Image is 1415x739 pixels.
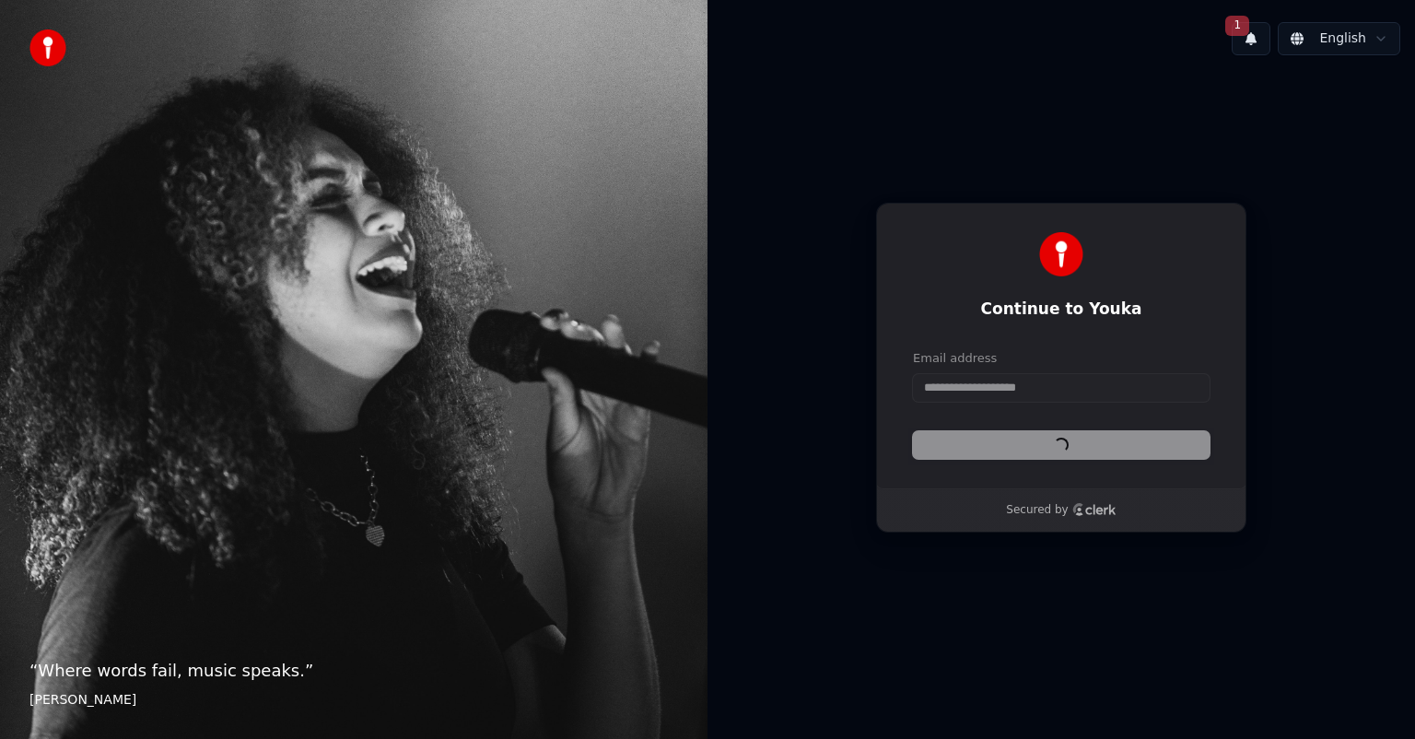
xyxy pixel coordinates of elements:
[1039,232,1083,276] img: Youka
[1006,503,1068,518] p: Secured by
[29,29,66,66] img: youka
[29,658,678,684] p: “ Where words fail, music speaks. ”
[1232,22,1270,55] button: 1
[913,299,1210,321] h1: Continue to Youka
[1225,16,1249,36] span: 1
[29,691,678,710] footer: [PERSON_NAME]
[1072,503,1117,516] a: Clerk logo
